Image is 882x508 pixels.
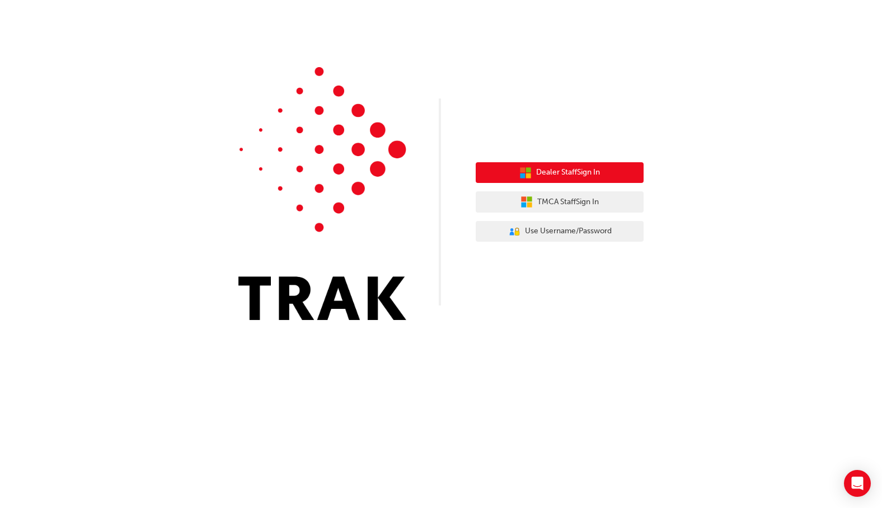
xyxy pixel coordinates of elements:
[476,191,644,213] button: TMCA StaffSign In
[536,166,600,179] span: Dealer Staff Sign In
[525,225,612,238] span: Use Username/Password
[476,162,644,184] button: Dealer StaffSign In
[537,196,599,209] span: TMCA Staff Sign In
[238,67,406,320] img: Trak
[476,221,644,242] button: Use Username/Password
[844,470,871,497] div: Open Intercom Messenger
